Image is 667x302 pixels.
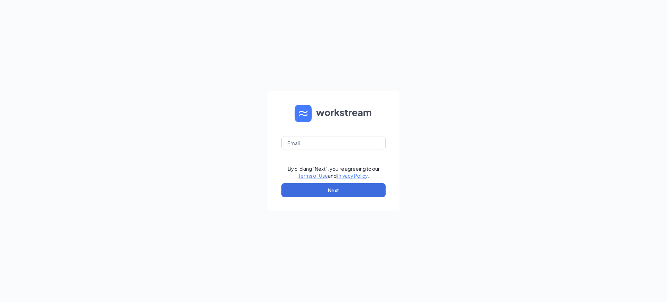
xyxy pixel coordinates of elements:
input: Email [281,136,386,150]
img: WS logo and Workstream text [295,105,372,122]
a: Privacy Policy [337,173,368,179]
button: Next [281,183,386,197]
div: By clicking "Next", you're agreeing to our and . [288,165,380,179]
a: Terms of Use [298,173,328,179]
